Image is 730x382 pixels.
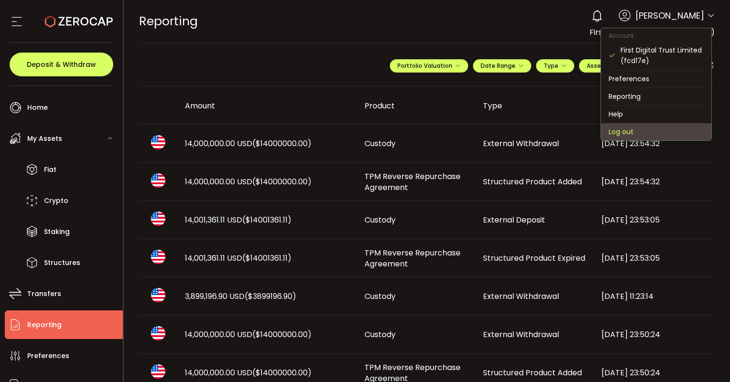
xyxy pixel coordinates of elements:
img: usd_portfolio.svg [151,326,165,340]
span: First Digital Trust Limited (fcd17e) [590,27,715,38]
span: Reporting [27,318,62,332]
span: Crypto [44,194,68,208]
button: Deposit & Withdraw [10,53,113,76]
div: [DATE] 23:50:24 [594,367,712,378]
span: Type [544,62,567,70]
div: [DATE] 23:53:05 [594,253,712,264]
span: Home [27,101,48,115]
div: [DATE] 23:54:32 [594,138,712,149]
span: 14,001,361.11 USD [185,253,291,264]
span: Structured Product Added [483,367,582,378]
li: Help [601,106,711,123]
span: Custody [365,329,396,340]
span: ($14000000.00) [252,176,311,187]
span: [PERSON_NAME] [635,9,704,22]
span: 14,001,361.11 USD [185,214,291,225]
span: 14,000,000.00 USD [185,367,311,378]
span: 3,899,196.90 USD [185,291,296,302]
span: Structured Product Expired [483,253,585,264]
button: Portfolio Valuation [390,59,468,73]
div: [DATE] 11:23:14 [594,291,712,302]
span: External Withdrawal [483,291,559,302]
span: Portfolio Valuation [397,62,461,70]
span: Custody [365,214,396,225]
span: ($14000000.00) [252,138,311,149]
span: ($14001361.11) [242,214,291,225]
span: Reporting [139,13,198,30]
span: Deposit & Withdraw [27,61,96,68]
span: ($14001361.11) [242,253,291,264]
button: Asset [579,59,620,73]
span: Fiat [44,163,56,177]
span: Preferences [27,349,69,363]
div: Amount [177,100,357,111]
div: First Digital Trust Limited (fcd17e) [621,45,704,66]
span: Transfers [27,287,61,301]
span: Staking [44,225,70,239]
span: Date Range [481,62,524,70]
span: ($14000000.00) [252,329,311,340]
span: ($14000000.00) [252,367,311,378]
span: Custody [365,291,396,302]
div: Created At [594,97,712,114]
span: Asset [587,62,604,70]
img: usd_portfolio.svg [151,212,165,226]
button: Date Range [473,59,531,73]
span: TPM Reverse Repurchase Agreement [365,247,461,269]
span: External Deposit [483,214,545,225]
img: usd_portfolio.svg [151,173,165,188]
span: External Withdrawal [483,138,559,149]
span: Custody [365,138,396,149]
div: [DATE] 23:50:24 [594,329,712,340]
span: ($3899196.90) [245,291,296,302]
li: Log out [601,123,711,140]
div: [DATE] 23:54:32 [594,176,712,187]
img: usd_portfolio.svg [151,250,165,264]
img: usd_portfolio.svg [151,364,165,379]
li: Preferences [601,70,711,87]
div: Product [357,100,475,111]
img: usd_portfolio.svg [151,288,165,302]
button: Type [536,59,574,73]
span: External Withdrawal [483,329,559,340]
div: Type [475,100,594,111]
span: Structures [44,256,80,270]
span: 14,000,000.00 USD [185,329,311,340]
span: Account [601,32,641,40]
span: TPM Reverse Repurchase Agreement [365,171,461,193]
iframe: Chat Widget [682,336,730,382]
span: 14,000,000.00 USD [185,176,311,187]
li: Reporting [601,88,711,105]
span: 14,000,000.00 USD [185,138,311,149]
span: Structured Product Added [483,176,582,187]
span: My Assets [27,132,62,146]
div: [DATE] 23:53:05 [594,214,712,225]
img: usd_portfolio.svg [151,135,165,149]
